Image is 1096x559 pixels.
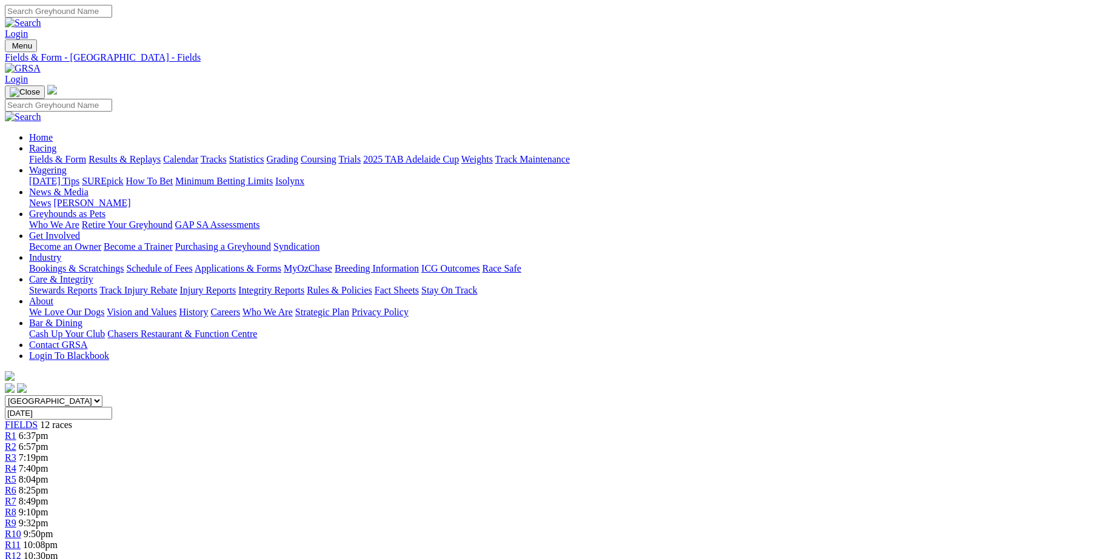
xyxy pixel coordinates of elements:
[29,329,105,339] a: Cash Up Your Club
[482,263,521,273] a: Race Safe
[495,154,570,164] a: Track Maintenance
[267,154,298,164] a: Grading
[17,383,27,393] img: twitter.svg
[29,318,82,328] a: Bar & Dining
[29,219,79,230] a: Who We Are
[82,219,173,230] a: Retire Your Greyhound
[5,39,37,52] button: Toggle navigation
[5,430,16,441] a: R1
[19,485,48,495] span: 8:25pm
[5,85,45,99] button: Toggle navigation
[29,307,1091,318] div: About
[19,452,48,463] span: 7:19pm
[29,219,1091,230] div: Greyhounds as Pets
[5,407,112,420] input: Select date
[275,176,304,186] a: Isolynx
[5,371,15,381] img: logo-grsa-white.png
[5,112,41,122] img: Search
[295,307,349,317] a: Strategic Plan
[104,241,173,252] a: Become a Trainer
[175,219,260,230] a: GAP SA Assessments
[29,230,80,241] a: Get Involved
[19,496,48,506] span: 8:49pm
[82,176,123,186] a: SUREpick
[179,307,208,317] a: History
[29,165,67,175] a: Wagering
[40,420,72,430] span: 12 races
[5,18,41,28] img: Search
[5,420,38,430] a: FIELDS
[29,329,1091,340] div: Bar & Dining
[19,474,48,484] span: 8:04pm
[5,474,16,484] a: R5
[19,430,48,441] span: 6:37pm
[29,143,56,153] a: Racing
[29,198,1091,209] div: News & Media
[201,154,227,164] a: Tracks
[107,329,257,339] a: Chasers Restaurant & Function Centre
[5,28,28,39] a: Login
[29,350,109,361] a: Login To Blackbook
[238,285,304,295] a: Integrity Reports
[363,154,459,164] a: 2025 TAB Adelaide Cup
[29,176,1091,187] div: Wagering
[5,63,41,74] img: GRSA
[284,263,332,273] a: MyOzChase
[5,463,16,474] a: R4
[179,285,236,295] a: Injury Reports
[5,518,16,528] span: R9
[195,263,281,273] a: Applications & Forms
[29,187,89,197] a: News & Media
[29,274,93,284] a: Care & Integrity
[19,441,48,452] span: 6:57pm
[47,85,57,95] img: logo-grsa-white.png
[5,529,21,539] a: R10
[375,285,419,295] a: Fact Sheets
[5,441,16,452] a: R2
[53,198,130,208] a: [PERSON_NAME]
[421,263,480,273] a: ICG Outcomes
[29,263,124,273] a: Bookings & Scratchings
[5,452,16,463] a: R3
[29,263,1091,274] div: Industry
[273,241,319,252] a: Syndication
[163,154,198,164] a: Calendar
[29,285,1091,296] div: Care & Integrity
[421,285,477,295] a: Stay On Track
[29,296,53,306] a: About
[29,176,79,186] a: [DATE] Tips
[126,263,192,273] a: Schedule of Fees
[23,540,58,550] span: 10:08pm
[29,154,86,164] a: Fields & Form
[352,307,409,317] a: Privacy Policy
[5,540,21,550] a: R11
[12,41,32,50] span: Menu
[229,154,264,164] a: Statistics
[5,507,16,517] a: R8
[175,241,271,252] a: Purchasing a Greyhound
[126,176,173,186] a: How To Bet
[29,340,87,350] a: Contact GRSA
[29,209,105,219] a: Greyhounds as Pets
[29,132,53,142] a: Home
[5,496,16,506] a: R7
[99,285,177,295] a: Track Injury Rebate
[5,99,112,112] input: Search
[5,74,28,84] a: Login
[10,87,40,97] img: Close
[175,176,273,186] a: Minimum Betting Limits
[307,285,372,295] a: Rules & Policies
[29,241,101,252] a: Become an Owner
[5,485,16,495] a: R6
[29,198,51,208] a: News
[301,154,336,164] a: Coursing
[210,307,240,317] a: Careers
